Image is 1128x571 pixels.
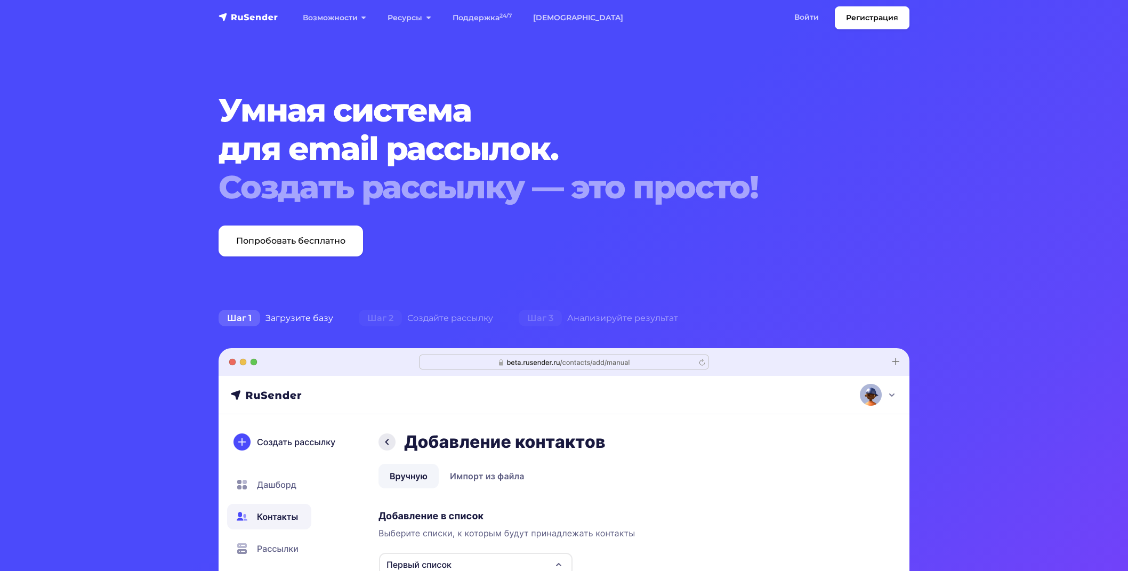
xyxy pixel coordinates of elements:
div: Создать рассылку — это просто! [219,168,851,206]
div: Анализируйте результат [506,308,691,329]
a: [DEMOGRAPHIC_DATA] [522,7,634,29]
div: Загрузите базу [206,308,346,329]
a: Ресурсы [377,7,441,29]
h1: Умная система для email рассылок. [219,91,851,206]
span: Шаг 2 [359,310,402,327]
a: Возможности [292,7,377,29]
a: Войти [784,6,829,28]
img: RuSender [219,12,278,22]
a: Попробовать бесплатно [219,226,363,256]
sup: 24/7 [499,12,512,19]
a: Регистрация [835,6,909,29]
div: Создайте рассылку [346,308,506,329]
a: Поддержка24/7 [442,7,522,29]
span: Шаг 1 [219,310,260,327]
span: Шаг 3 [519,310,562,327]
